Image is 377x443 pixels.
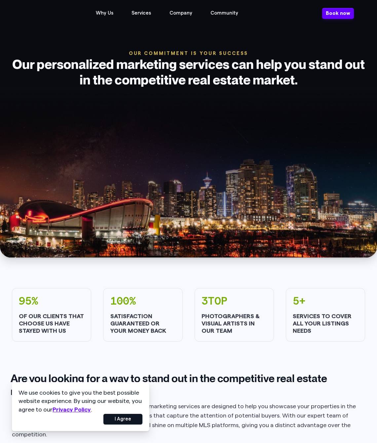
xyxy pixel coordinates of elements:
p: Photographers & Visual Artists in our team [202,313,267,334]
h2: Are you looking for a way to stand out in the competitive real estate market? [11,372,366,398]
p: Look no further than . Our personalized marketing services are designed to help you showcase your... [12,402,365,439]
span: Community [205,8,244,19]
h3: 95% [19,295,45,308]
button: I Agree [103,414,142,424]
p: services to cover all your listings needs [293,313,358,334]
span: Company [164,8,198,19]
h3: 5+ [293,295,319,308]
h3: 100% [110,295,136,308]
span: Services [126,8,157,19]
p: Of our clients that choose us have stayed with us [19,313,84,334]
a: Book now [322,8,354,19]
p: We use cookies to give you the best possible website experience. By using our website, you agree ... [19,389,143,414]
h1: Our personalized marketing services can help you stand out in the competitive real estate market. [12,57,365,88]
span: Book now [326,11,350,17]
small: Our commitment is your success [129,51,248,56]
a: Privacy Policy [53,407,91,413]
p: Satisfaction guaranteed or your money back [110,313,176,334]
h3: 3TOP [202,295,228,308]
span: Why Us [90,8,119,19]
